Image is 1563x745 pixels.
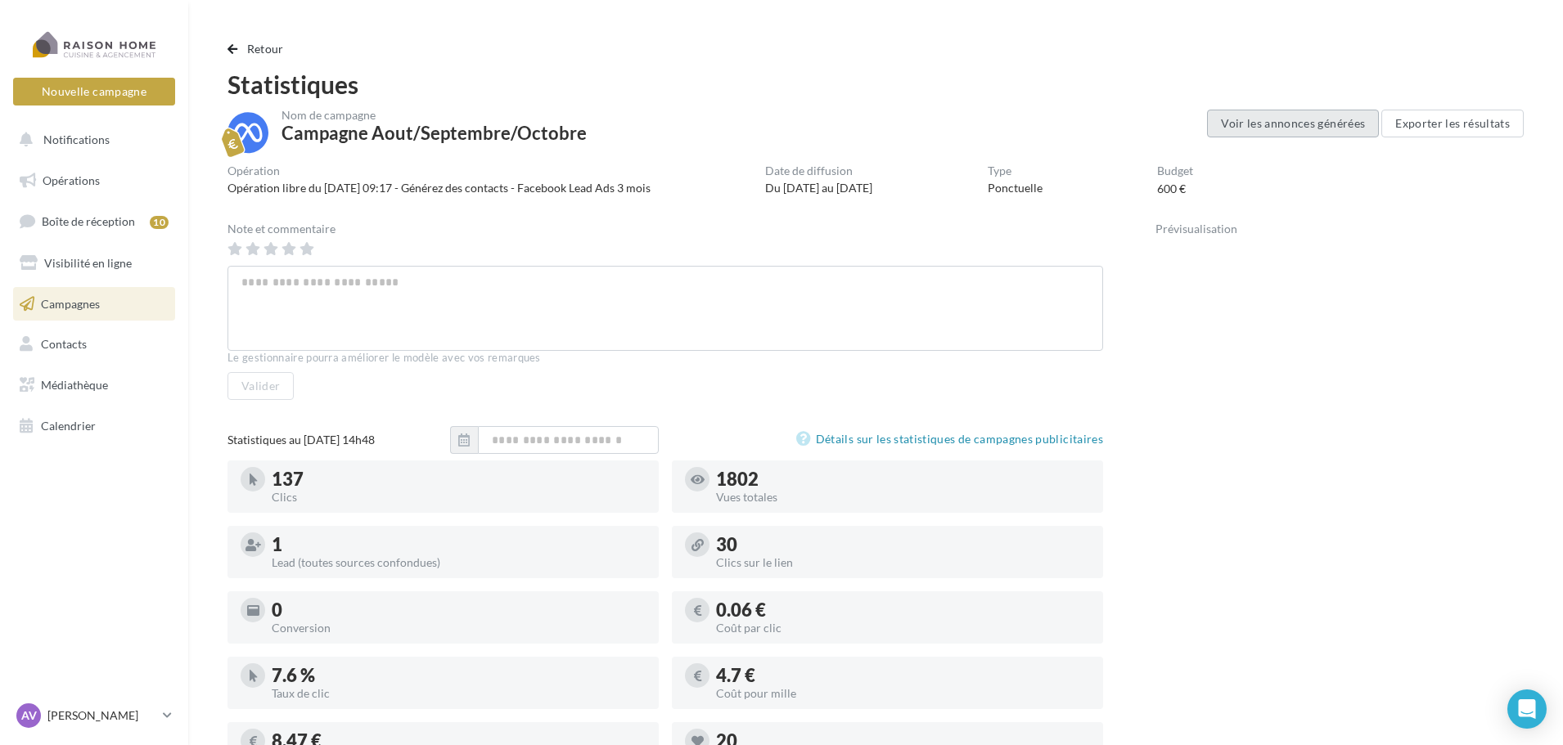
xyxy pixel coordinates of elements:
[21,707,37,724] span: AV
[716,688,1090,699] div: Coût pour mille
[10,246,178,280] a: Visibilité en ligne
[988,180,1043,196] div: Ponctuelle
[227,39,291,59] button: Retour
[282,110,587,121] div: Nom de campagne
[272,491,646,503] div: Clics
[227,223,1103,235] div: Note et commentaire
[227,351,1103,366] div: Le gestionnaire pourra améliorer le modèle avec vos remarques
[1207,110,1379,137] button: Voir les annonces générées
[41,337,87,351] span: Contacts
[13,700,175,731] a: AV [PERSON_NAME]
[44,256,132,270] span: Visibilité en ligne
[272,470,646,488] div: 137
[796,429,1103,449] a: Détails sur les statistiques de campagnes publicitaires
[716,666,1090,684] div: 4.7 €
[227,180,651,196] div: Opération libre du [DATE] 09:17 - Générez des contacts - Facebook Lead Ads 3 mois
[716,622,1090,634] div: Coût par clic
[716,601,1090,619] div: 0.06 €
[41,419,96,433] span: Calendrier
[10,204,178,239] a: Boîte de réception10
[10,327,178,361] a: Contacts
[282,124,587,142] div: Campagne Aout/Septembre/Octobre
[988,165,1043,177] div: Type
[1157,165,1193,177] div: Budget
[43,132,110,146] span: Notifications
[227,165,651,177] div: Opération
[10,287,178,321] a: Campagnes
[716,470,1090,488] div: 1802
[42,214,135,228] span: Boîte de réception
[227,72,1524,96] div: Statistiques
[227,432,450,448] div: Statistiques au [DATE] 14h48
[1507,689,1547,729] div: Open Intercom Messenger
[716,557,1090,568] div: Clics sur le lien
[272,536,646,554] div: 1
[765,165,872,177] div: Date de diffusion
[716,491,1090,503] div: Vues totales
[1155,223,1524,235] div: Prévisualisation
[272,622,646,634] div: Conversion
[150,216,169,229] div: 10
[765,180,872,196] div: Du [DATE] au [DATE]
[1157,181,1186,197] div: 600 €
[716,536,1090,554] div: 30
[13,78,175,105] button: Nouvelle campagne
[10,123,172,157] button: Notifications
[41,378,108,392] span: Médiathèque
[10,368,178,402] a: Médiathèque
[1381,110,1524,137] button: Exporter les résultats
[272,688,646,699] div: Taux de clic
[10,164,178,198] a: Opérations
[227,372,294,400] button: Valider
[272,601,646,619] div: 0
[43,173,100,187] span: Opérations
[41,296,100,310] span: Campagnes
[10,409,178,443] a: Calendrier
[272,666,646,684] div: 7.6 %
[247,42,284,56] span: Retour
[272,557,646,568] div: Lead (toutes sources confondues)
[47,707,156,724] p: [PERSON_NAME]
